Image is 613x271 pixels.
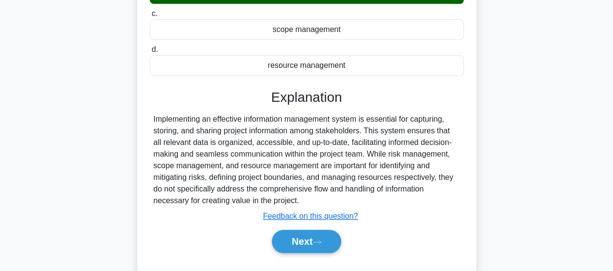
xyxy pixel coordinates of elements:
span: d. [152,45,158,53]
div: scope management [150,19,464,40]
div: resource management [150,55,464,76]
div: Implementing an effective information management system is essential for capturing, storing, and ... [154,113,460,207]
span: c. [152,9,157,17]
a: Feedback on this question? [263,212,358,220]
button: Next [272,230,341,253]
h3: Explanation [156,89,458,106]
